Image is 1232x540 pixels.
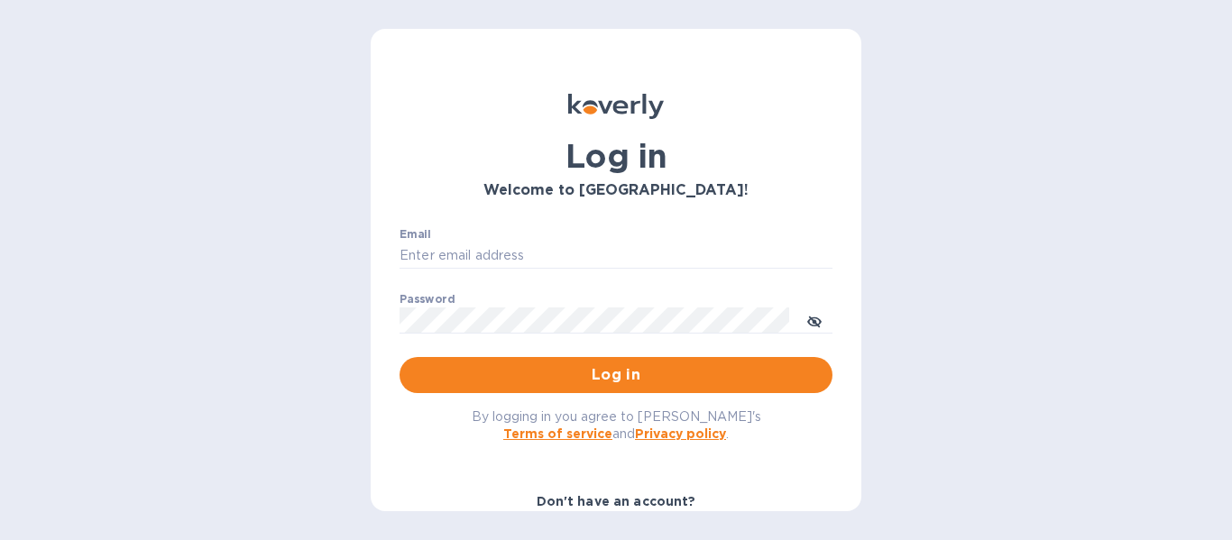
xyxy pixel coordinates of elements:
[400,243,832,270] input: Enter email address
[503,426,612,441] a: Terms of service
[400,357,832,393] button: Log in
[400,294,455,305] label: Password
[796,302,832,338] button: toggle password visibility
[414,364,818,386] span: Log in
[400,182,832,199] h3: Welcome to [GEOGRAPHIC_DATA]!
[400,229,431,240] label: Email
[537,494,696,508] b: Don't have an account?
[635,426,726,441] a: Privacy policy
[472,409,761,441] span: By logging in you agree to [PERSON_NAME]'s and .
[568,94,664,119] img: Koverly
[400,137,832,175] h1: Log in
